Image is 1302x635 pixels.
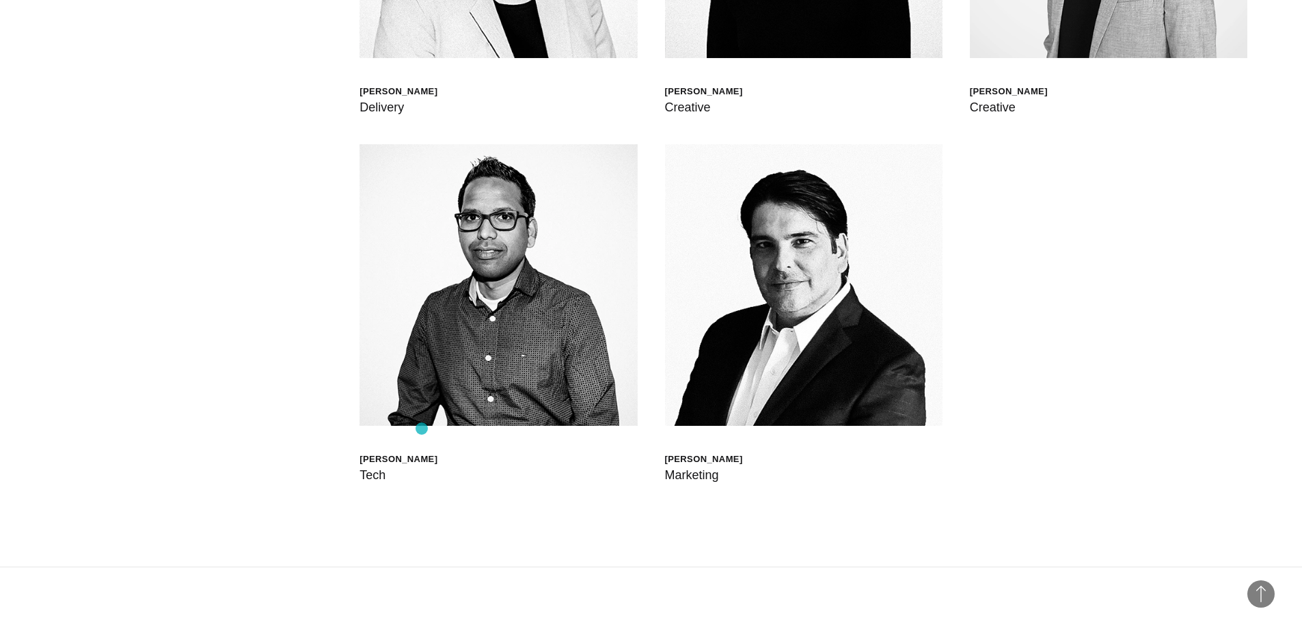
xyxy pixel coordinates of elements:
[970,98,1048,117] div: Creative
[360,453,437,465] div: [PERSON_NAME]
[1247,580,1275,608] button: Back to Top
[665,85,743,97] div: [PERSON_NAME]
[665,453,743,465] div: [PERSON_NAME]
[360,85,437,97] div: [PERSON_NAME]
[665,144,942,426] img: Mauricio Sauma
[665,98,743,117] div: Creative
[360,465,437,485] div: Tech
[360,144,637,426] img: Santhana Krishnan
[360,98,437,117] div: Delivery
[970,85,1048,97] div: [PERSON_NAME]
[665,465,743,485] div: Marketing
